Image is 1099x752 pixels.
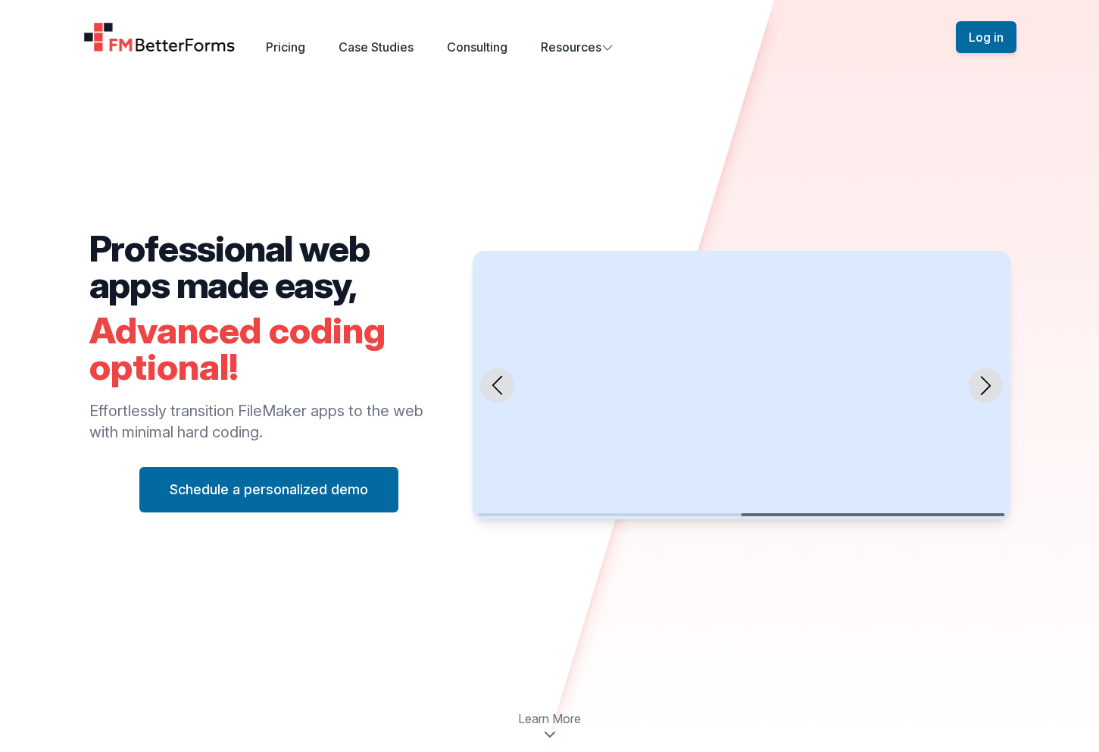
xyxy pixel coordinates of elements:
[956,21,1016,53] button: Log in
[518,710,581,728] span: Learn More
[89,230,449,303] h2: Professional web apps made easy,
[65,18,1035,56] nav: Global
[83,22,236,52] a: Home
[266,39,305,55] a: Pricing
[473,251,1010,520] swiper-slide: 2 / 2
[89,312,449,385] h2: Advanced coding optional!
[139,467,398,512] button: Schedule a personalized demo
[339,39,414,55] a: Case Studies
[447,39,507,55] a: Consulting
[541,38,614,56] button: Resources
[89,400,449,443] p: Effortlessly transition FileMaker apps to the web with minimal hard coding.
